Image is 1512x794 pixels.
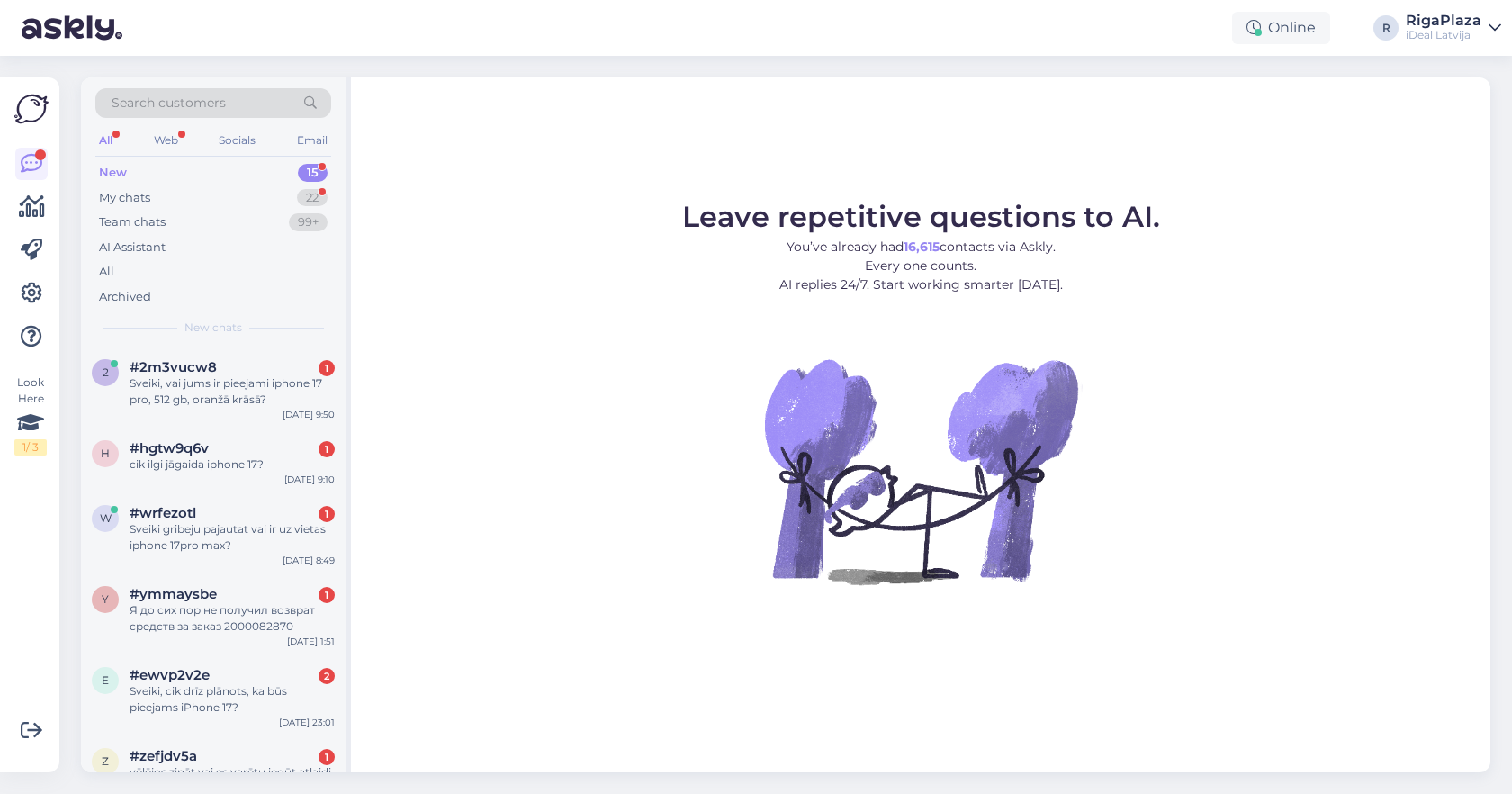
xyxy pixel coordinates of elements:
[95,129,116,152] div: All
[289,213,328,231] div: 99+
[99,288,151,306] div: Archived
[102,673,109,687] span: e
[130,456,335,473] div: cik ilgi jāgaida iphone 17?
[319,668,335,684] div: 2
[682,238,1160,294] p: You’ve already had contacts via Askly. Every one counts. AI replies 24/7. Start working smarter [...
[319,360,335,376] div: 1
[130,602,335,635] div: Я до сих пор не получил возврат средств за заказ 2000082870
[14,92,49,126] img: Askly Logo
[112,94,226,113] span: Search customers
[283,408,335,421] div: [DATE] 9:50
[102,592,109,606] span: y
[100,511,112,525] span: w
[298,164,328,182] div: 15
[904,239,940,255] b: 16,615
[130,359,217,375] span: #2m3vucw8
[101,447,110,460] span: h
[1406,28,1481,42] div: iDeal Latvija
[103,365,109,379] span: 2
[14,439,47,456] div: 1 / 3
[130,586,217,602] span: #ymmaysbe
[284,473,335,486] div: [DATE] 9:10
[99,164,127,182] div: New
[99,213,166,231] div: Team chats
[1406,14,1481,28] div: RigaPlaza
[150,129,182,152] div: Web
[1406,14,1501,42] a: RigaPlazaiDeal Latvija
[1232,12,1330,44] div: Online
[99,263,114,281] div: All
[130,683,335,716] div: Sveiki, cik drīz plānots, ka būs pieejams iPhone 17?
[283,554,335,567] div: [DATE] 8:49
[130,748,197,764] span: #zefjdv5a
[215,129,259,152] div: Socials
[130,521,335,554] div: Sveiki gribeju pajautat vai ir uz vietas iphone 17pro max?
[14,374,47,456] div: Look Here
[1373,15,1399,41] div: R
[99,239,166,257] div: AI Assistant
[99,189,150,207] div: My chats
[102,754,109,768] span: z
[759,309,1083,633] img: No Chat active
[130,440,209,456] span: #hgtw9q6v
[130,505,196,521] span: #wrfezotl
[682,199,1160,234] span: Leave repetitive questions to AI.
[130,667,210,683] span: #ewvp2v2e
[319,587,335,603] div: 1
[130,375,335,408] div: Sveiki, vai jums ir pieejami iphone 17 pro, 512 gb, oranžā krāsā?
[287,635,335,648] div: [DATE] 1:51
[319,441,335,457] div: 1
[293,129,331,152] div: Email
[319,506,335,522] div: 1
[279,716,335,729] div: [DATE] 23:01
[184,320,242,336] span: New chats
[297,189,328,207] div: 22
[319,749,335,765] div: 1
